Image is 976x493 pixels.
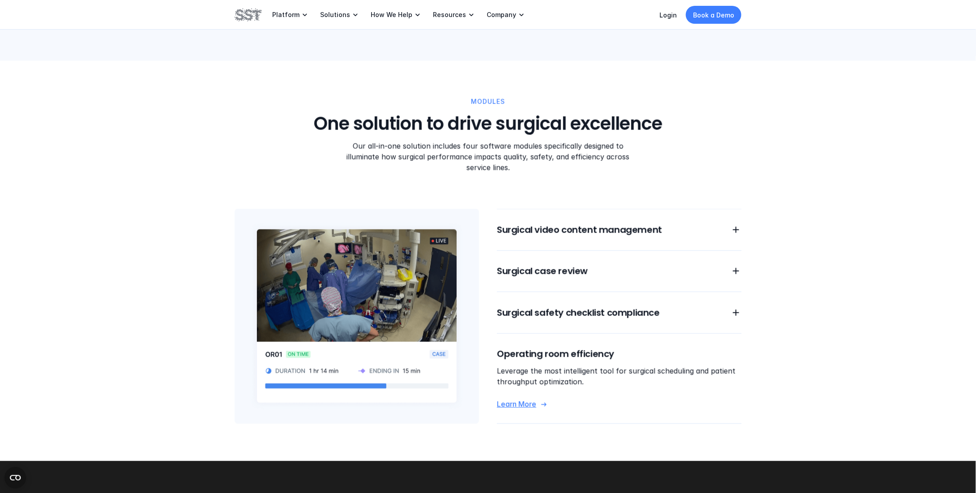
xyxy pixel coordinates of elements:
p: Leverage the most intelligent tool for surgical scheduling and patient throughput optimization. [497,366,741,387]
p: Our all-in-one solution includes four software modules specifically designed to illuminate how su... [336,141,640,173]
p: Company [487,11,516,19]
p: Learn More [497,400,536,409]
h6: Operating room efficiency [497,348,741,360]
a: Learn More [497,400,741,409]
p: MODULES [471,97,505,107]
p: How We Help [371,11,412,19]
p: Resources [433,11,466,19]
h6: Surgical video content management [497,224,720,236]
button: Open CMP widget [4,467,26,489]
img: SST logo [235,7,261,22]
p: Platform [272,11,300,19]
h6: Surgical case review [497,265,720,277]
h6: Surgical safety checklist compliance [497,307,720,319]
a: Book a Demo [686,6,741,24]
img: Image of a surgery taking place [235,209,479,424]
a: Login [659,11,677,19]
p: Book a Demo [693,10,734,20]
h3: One solution to drive surgical excellence [235,112,741,135]
p: Solutions [320,11,350,19]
